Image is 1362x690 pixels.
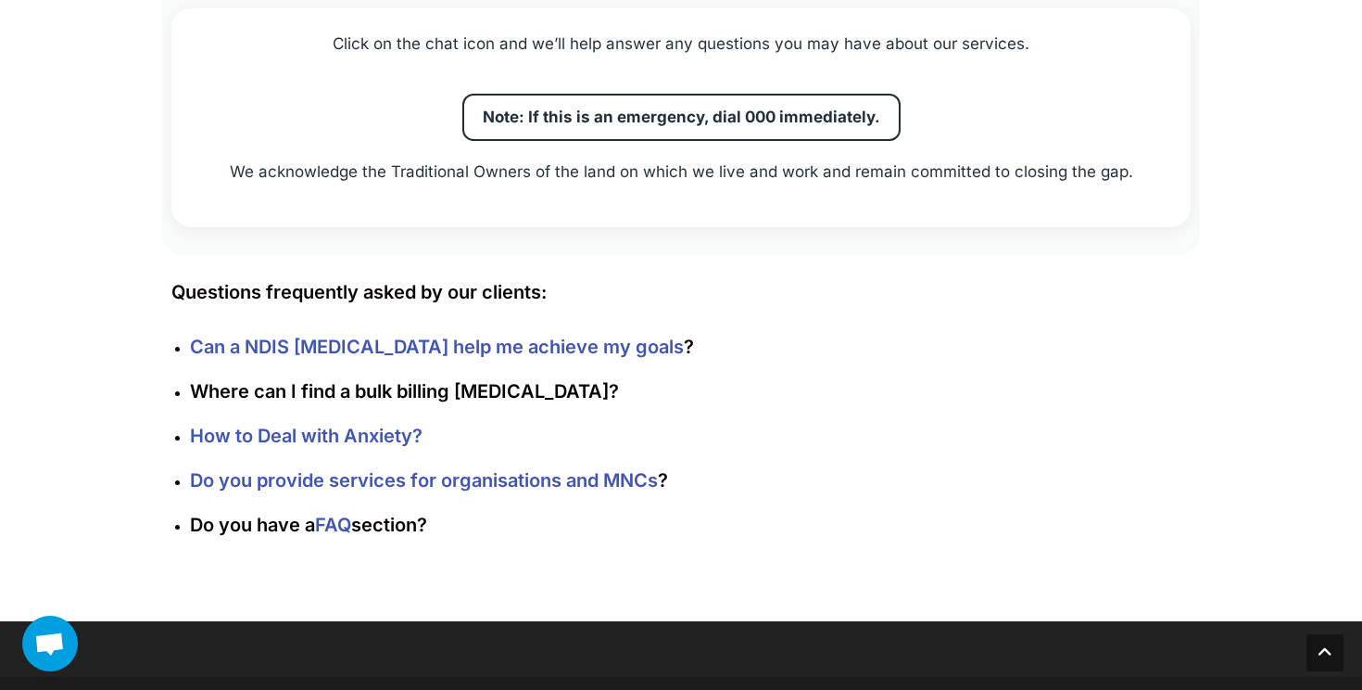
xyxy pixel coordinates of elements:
a: How to Deal with Anxiety? [190,425,422,447]
a: Can a NDIS [MEDICAL_DATA] help me achieve my goals [190,336,684,358]
a: Scroll to the top of the page [1306,634,1343,671]
h2: ? [190,334,1191,360]
h2: ? [190,467,1191,493]
p: We acknowledge the Traditional Owners of the land on which we live and work and remain committed ... [230,160,1133,185]
a: Do you provide services for organisations and MNCs [190,469,658,492]
h2: Do you have a section? [190,512,1191,538]
div: Open chat [22,616,78,671]
a: FAQ [315,514,351,536]
div: Note: If this is an emergency, dial 000 immediately. [462,94,901,141]
a: Where can I find a bulk billing [MEDICAL_DATA] [190,380,609,402]
p: Click on the chat icon and we’ll help answer any questions you may have about our services. [333,32,1029,57]
a: Questions frequently asked by our clients: [171,281,547,303]
h2: ? [190,378,1191,404]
